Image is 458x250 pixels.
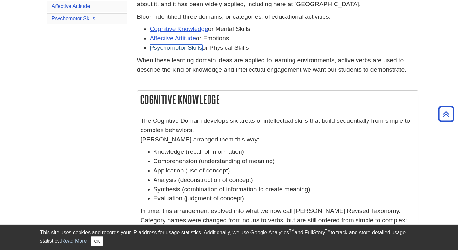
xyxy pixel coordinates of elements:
p: In time, this arrangement evolved into what we now call [PERSON_NAME] Revised Taxonomy. Category ... [141,206,415,225]
a: Cognitive Knowledge [150,26,208,32]
li: Comprehension (understanding of meaning) [154,157,415,166]
p: When these learning domain ideas are applied to learning environments, active verbs are used to d... [137,56,418,75]
p: Bloom identified three domains, or categories, of educational activities: [137,12,418,22]
a: Read More [61,238,87,244]
p: The Cognitive Domain develops six areas of intellectual skills that build sequentially from simpl... [141,116,415,144]
li: Synthesis (combination of information to create meaning) [154,185,415,194]
div: This site uses cookies and records your IP address for usage statistics. Additionally, we use Goo... [40,229,418,246]
button: Close [91,236,103,246]
li: Application (use of concept) [154,166,415,175]
li: Evaluation (judgment of concept) [154,194,415,203]
li: or Mental Skills [150,25,418,34]
li: or Physical Skills [150,43,418,53]
a: Affective Attitude [150,35,196,42]
a: Psychomotor Skills [52,16,95,21]
a: Affective Attitude [52,4,90,9]
a: Back to Top [436,109,456,118]
a: Psychomotor Skills [150,44,202,51]
sup: TM [289,229,294,233]
li: or Emotions [150,34,418,43]
li: Analysis (deconstruction of concept) [154,175,415,185]
h2: Cognitive Knowledge [137,91,418,108]
li: Knowledge (recall of information) [154,147,415,157]
sup: TM [325,229,331,233]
